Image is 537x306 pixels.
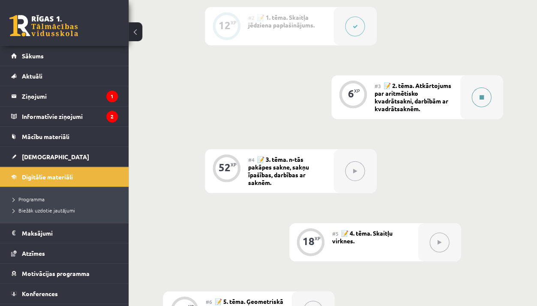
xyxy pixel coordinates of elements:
span: #4 [248,156,254,163]
div: 12 [218,21,230,29]
span: 📝 2. tēma. Atkārtojums par aritmētisko kvadrātsakni, darbībām ar kvadrātsaknēm. [374,82,451,112]
div: 52 [218,164,230,171]
span: Motivācijas programma [22,270,90,277]
a: Aktuāli [11,66,118,86]
i: 2 [106,111,118,122]
span: [DEMOGRAPHIC_DATA] [22,153,89,161]
span: #5 [332,230,339,237]
span: #3 [374,82,381,89]
span: Mācību materiāli [22,133,69,140]
div: XP [315,236,321,241]
a: Programma [13,195,120,203]
span: Aktuāli [22,72,42,80]
a: Ziņojumi1 [11,86,118,106]
a: Mācību materiāli [11,127,118,146]
div: XP [230,20,236,25]
a: Maksājumi [11,223,118,243]
legend: Maksājumi [22,223,118,243]
span: #2 [248,14,254,21]
a: [DEMOGRAPHIC_DATA] [11,147,118,167]
span: Biežāk uzdotie jautājumi [13,207,75,214]
span: 📝 1. tēma. Skaitļa jēdziena paplašinājums. [248,13,314,29]
legend: Ziņojumi [22,86,118,106]
a: Atzīmes [11,243,118,263]
span: Programma [13,196,45,203]
span: 📝 3. tēma. n-tās pakāpes sakne, sakņu īpašības, darbības ar saknēm. [248,155,309,186]
div: XP [230,162,236,167]
a: Rīgas 1. Tālmācības vidusskola [9,15,78,36]
legend: Informatīvie ziņojumi [22,106,118,126]
a: Informatīvie ziņojumi2 [11,106,118,126]
span: Sākums [22,52,44,60]
div: XP [354,88,360,93]
div: 18 [303,237,315,245]
a: Konferences [11,284,118,303]
span: #6 [206,298,212,305]
div: 6 [348,90,354,97]
a: Sākums [11,46,118,66]
a: Motivācijas programma [11,264,118,283]
i: 1 [106,91,118,102]
span: Konferences [22,290,58,297]
a: Digitālie materiāli [11,167,118,187]
span: 📝 4. tēma. Skaitļu virknes. [332,229,393,245]
a: Biežāk uzdotie jautājumi [13,206,120,214]
span: Digitālie materiāli [22,173,73,181]
span: Atzīmes [22,249,45,257]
